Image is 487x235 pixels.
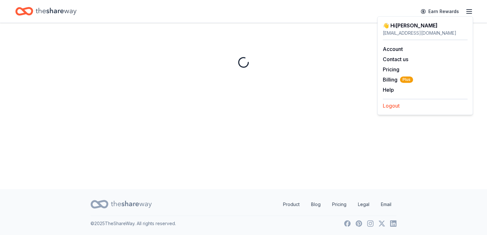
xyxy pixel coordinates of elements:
[383,76,413,83] button: BillingPlus
[383,102,400,110] button: Logout
[376,198,396,211] a: Email
[400,76,413,83] span: Plus
[15,4,76,19] a: Home
[91,220,176,227] p: © 2025 TheShareWay. All rights reserved.
[383,29,468,37] div: [EMAIL_ADDRESS][DOMAIN_NAME]
[353,198,374,211] a: Legal
[383,66,399,73] a: Pricing
[278,198,396,211] nav: quick links
[383,22,468,29] div: 👋 Hi [PERSON_NAME]
[306,198,326,211] a: Blog
[278,198,305,211] a: Product
[383,46,403,52] a: Account
[383,76,413,83] span: Billing
[383,55,408,63] button: Contact us
[383,86,394,94] button: Help
[327,198,352,211] a: Pricing
[417,6,463,17] a: Earn Rewards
